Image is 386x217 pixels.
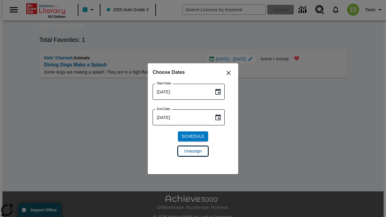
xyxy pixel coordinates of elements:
[184,148,202,154] span: Unassign
[157,107,170,111] label: End Date
[153,109,210,125] input: MMMM-DD-YYYY
[178,131,208,141] button: Schedule
[221,66,236,80] button: Close
[153,84,210,100] input: MMMM-DD-YYYY
[157,81,171,86] label: Start Date
[153,68,233,161] div: Choose date
[212,112,224,124] button: Choose date, selected date is Aug 14, 2025
[182,133,204,140] span: Schedule
[153,68,233,77] h6: Choose Dates
[178,146,208,156] button: Unassign
[212,86,224,98] button: Choose date, selected date is Aug 14, 2025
